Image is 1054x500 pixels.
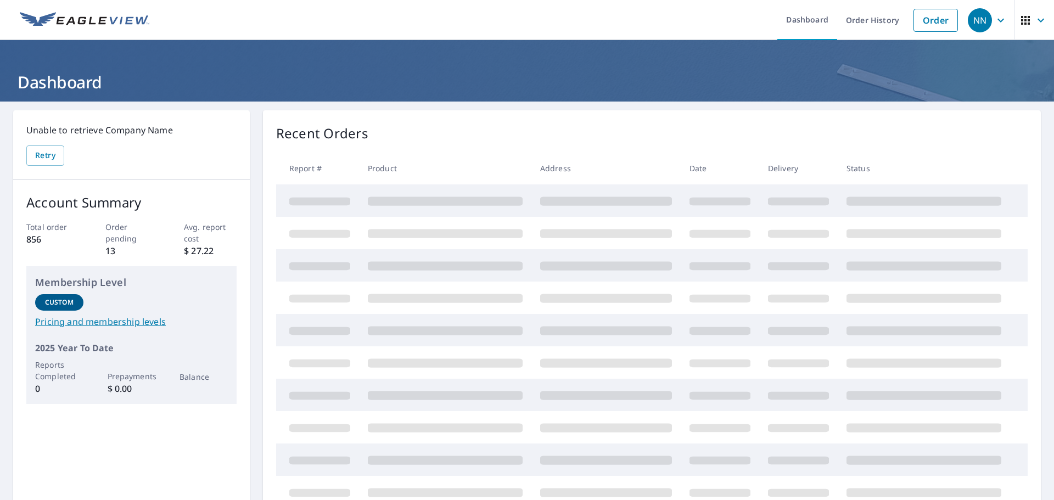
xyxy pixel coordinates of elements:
p: Balance [180,371,228,383]
p: Prepayments [108,370,156,382]
p: Recent Orders [276,123,368,143]
th: Date [681,152,759,184]
th: Address [531,152,681,184]
th: Status [838,152,1010,184]
p: Account Summary [26,193,237,212]
th: Report # [276,152,359,184]
p: Order pending [105,221,158,244]
p: $ 27.22 [184,244,237,257]
a: Pricing and membership levels [35,315,228,328]
p: Unable to retrieve Company Name [26,123,237,137]
a: Order [913,9,958,32]
th: Product [359,152,531,184]
p: $ 0.00 [108,382,156,395]
button: Retry [26,145,64,166]
span: Retry [35,149,55,162]
p: 2025 Year To Date [35,341,228,355]
p: Total order [26,221,79,233]
th: Delivery [759,152,838,184]
p: Avg. report cost [184,221,237,244]
img: EV Logo [20,12,149,29]
p: Reports Completed [35,359,83,382]
div: NN [968,8,992,32]
h1: Dashboard [13,71,1041,93]
p: 856 [26,233,79,246]
p: Membership Level [35,275,228,290]
p: 13 [105,244,158,257]
p: Custom [45,297,74,307]
p: 0 [35,382,83,395]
